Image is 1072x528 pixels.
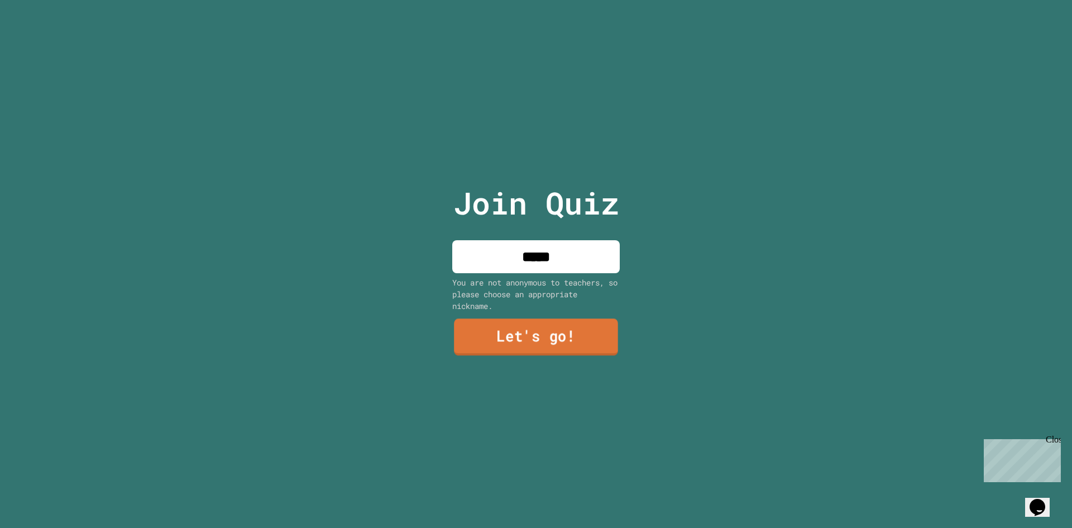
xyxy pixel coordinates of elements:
a: Let's go! [454,319,618,356]
div: Chat with us now!Close [4,4,77,71]
iframe: chat widget [1025,483,1061,517]
iframe: chat widget [979,435,1061,482]
p: Join Quiz [453,180,619,226]
div: You are not anonymous to teachers, so please choose an appropriate nickname. [452,277,620,312]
